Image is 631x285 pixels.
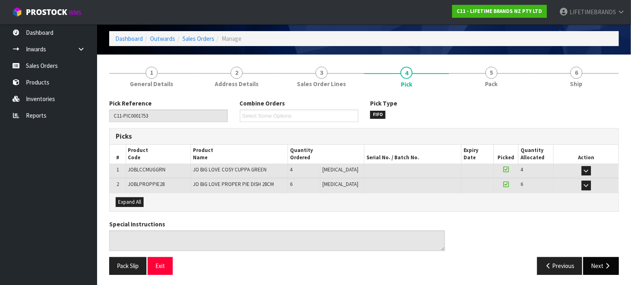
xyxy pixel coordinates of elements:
th: Quantity Allocated [518,145,553,164]
button: Expand All [116,197,144,207]
small: WMS [69,9,81,17]
th: Quantity Ordered [288,145,364,164]
a: Outwards [150,35,175,42]
span: JOBLCCMUGGRN [128,166,166,173]
span: 6 [570,67,582,79]
span: General Details [130,80,174,88]
span: Pick [401,80,412,89]
button: Exit [148,257,173,274]
a: Dashboard [115,35,143,42]
span: 4 [521,166,523,173]
span: Picked [498,154,515,161]
span: ProStock [26,7,67,17]
span: JOBLPROPPIE28 [128,181,165,188]
span: 1 [116,166,119,173]
span: [MEDICAL_DATA] [322,181,358,188]
span: JO BIG LOVE PROPER PIE DISH 28CM [193,181,274,188]
h3: Picks [116,133,358,140]
strong: C11 - LIFETIME BRANDS NZ PTY LTD [457,8,542,15]
span: 4 [290,166,292,173]
a: Sales Orders [182,35,214,42]
th: Expiry Date [462,145,494,164]
label: Pick Reference [109,99,152,108]
span: Manage [222,35,241,42]
span: JO BIG LOVE COSY CUPPA GREEN [193,166,267,173]
span: 2 [231,67,243,79]
span: Expand All [118,198,141,205]
label: Pick Type [370,99,397,108]
span: Sales Order Lines [297,80,346,88]
span: 1 [146,67,158,79]
label: Combine Orders [240,99,285,108]
button: Previous [537,257,582,274]
span: 6 [521,181,523,188]
span: Ship [570,80,583,88]
span: LIFETIMEBRANDS [570,8,616,16]
th: Action [554,145,618,164]
span: 3 [315,67,328,79]
span: FIFO [370,111,385,119]
th: # [110,145,126,164]
th: Serial No. / Batch No. [364,145,461,164]
span: 6 [290,181,292,188]
button: Pack Slip [109,257,146,274]
th: Product Code [126,145,191,164]
span: Pack [485,80,498,88]
img: cube-alt.png [12,7,22,17]
span: [MEDICAL_DATA] [322,166,358,173]
button: Next [583,257,619,274]
span: Pick [109,93,619,281]
span: 5 [485,67,498,79]
label: Special Instructions [109,220,165,228]
span: 4 [400,67,413,79]
span: 2 [116,181,119,188]
th: Product Name [191,145,288,164]
span: Address Details [215,80,258,88]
